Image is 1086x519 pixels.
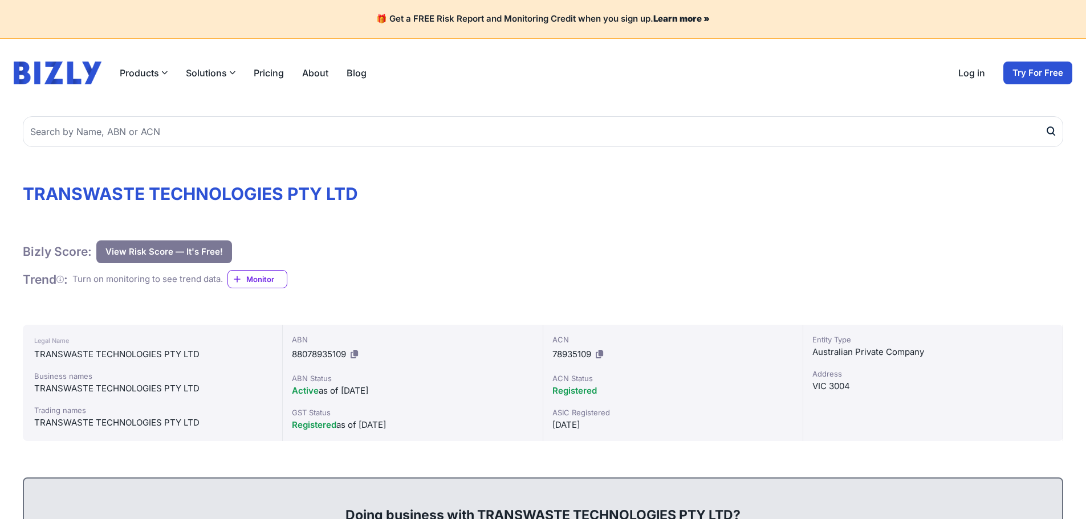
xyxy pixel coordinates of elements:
div: as of [DATE] [292,418,533,432]
span: 78935109 [552,349,591,359]
a: About [302,66,328,80]
div: VIC 3004 [812,379,1054,393]
a: Blog [347,66,367,80]
button: Products [120,66,168,80]
a: Log in [958,66,985,80]
input: Search by Name, ABN or ACN [23,116,1063,147]
div: Trading names [34,404,271,416]
h1: TRANSWASTE TECHNOLOGIES PTY LTD [23,183,1063,204]
div: ACN [552,334,794,345]
span: Monitor [246,273,287,285]
div: [DATE] [552,418,794,432]
span: 88078935109 [292,349,346,359]
div: GST Status [292,407,533,418]
div: as of [DATE] [292,384,533,398]
div: Business names [34,370,271,382]
button: Solutions [186,66,235,80]
span: Registered [552,385,597,396]
div: ABN Status [292,373,533,384]
a: Learn more » [653,13,710,24]
h1: Bizly Score: [23,244,92,259]
div: TRANSWASTE TECHNOLOGIES PTY LTD [34,348,271,361]
div: Entity Type [812,334,1054,345]
div: TRANSWASTE TECHNOLOGIES PTY LTD [34,416,271,430]
span: Registered [292,419,336,430]
div: ABN [292,334,533,345]
h4: 🎁 Get a FREE Risk Report and Monitoring Credit when you sign up. [14,14,1072,24]
div: ACN Status [552,373,794,384]
a: Try For Free [1003,62,1072,84]
button: View Risk Score — It's Free! [96,240,232,263]
div: ASIC Registered [552,407,794,418]
div: Australian Private Company [812,345,1054,359]
span: Active [292,385,319,396]
a: Pricing [254,66,284,80]
div: Address [812,368,1054,379]
div: Turn on monitoring to see trend data. [72,273,223,286]
div: TRANSWASTE TECHNOLOGIES PTY LTD [34,382,271,395]
h1: Trend : [23,272,68,287]
div: Legal Name [34,334,271,348]
a: Monitor [227,270,287,288]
